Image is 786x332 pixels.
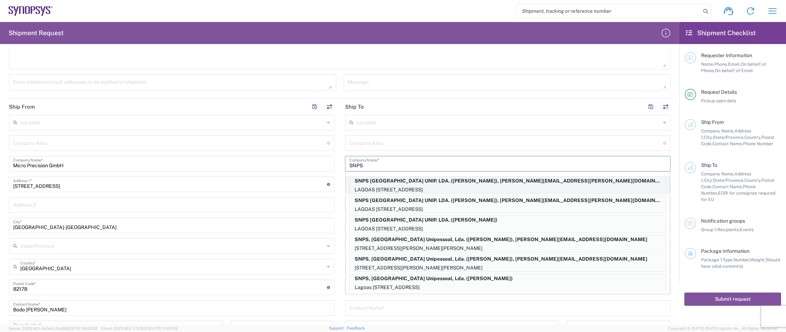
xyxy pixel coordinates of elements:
input: Shipment, tracking or reference number [517,4,701,18]
p: [STREET_ADDRESS][PERSON_NAME][PERSON_NAME] [350,244,666,253]
h2: Shipment Request [9,29,64,37]
span: Contact Name, [712,184,743,189]
p: SNPS PORTUGAL UNIP. LDA. (JORGE ESTEVES), jorge.esteves@synopsys.com [350,176,666,185]
span: Country, [744,178,761,183]
span: Package 1: [701,257,723,262]
span: Ship To [701,162,717,168]
h2: Ship From [9,103,35,110]
span: Contact Name, [712,141,743,146]
p: Lagoas [STREET_ADDRESS] [350,283,666,292]
span: Client: 2025.18.0-27d3021 [101,326,178,331]
a: Support [329,326,347,330]
span: Country, [744,135,761,140]
button: Submit request [684,293,781,306]
span: Request Details [701,89,737,95]
span: City, [704,178,713,183]
span: Server: 2025.18.0-bb0e0c2bd68 [9,326,98,331]
span: Recipients, [717,227,740,232]
p: [STREET_ADDRESS][PERSON_NAME][PERSON_NAME] [350,263,666,272]
span: Company Name, [701,128,734,134]
p: SNPS PORTUGAL UNIP. LDA. (Miguel Andrade), miguel.andrade@synopsys.com [350,196,666,205]
span: On behalf of Email [715,68,753,73]
span: Email, [728,61,741,67]
span: Ship From [701,119,724,125]
span: Copyright © [DATE]-[DATE] Agistix Inc., All Rights Reserved [668,325,777,332]
span: Weight, [750,257,766,262]
p: LAGOAS [STREET_ADDRESS] [350,224,666,233]
p: LAGOAS [STREET_ADDRESS] [350,185,666,194]
span: Package Information [701,248,749,254]
span: EORI for consignee required for EU [701,190,775,202]
span: Phone Number [743,141,773,146]
h2: Shipment Checklist [686,29,756,37]
span: Pickup open date [701,98,736,103]
span: Number, [733,257,750,262]
p: SNPS PORTUGAL UNIP. LDA. (PEDRO PINTO) [350,216,666,224]
span: City, [704,135,713,140]
h2: Ship To [345,103,364,110]
span: Company Name, [701,171,734,176]
p: SNPS, Portugal Unipessoal, Lda. (DAVIDE PEREIRA), davide.pereira@synopsys.com [350,255,666,263]
span: Requester Information [701,53,752,58]
span: Notification groups [701,218,745,224]
span: State/Province, [713,135,744,140]
p: SNPS, Portugal Unipessoal, Lda. (Tiago Inocencio) [350,274,666,283]
span: Phone, [714,61,728,67]
span: Type, [723,257,733,262]
a: Feedback [347,326,365,330]
span: Group 1: [701,227,717,232]
span: [DATE] 10:20:09 [149,326,178,331]
p: SNPS, Portugal Unipessoal, Lda. (DAVIDE PEREIRA), davide.pereira@synopsys.com [350,235,666,244]
span: State/Province, [713,178,744,183]
p: LAGOAS [STREET_ADDRESS] [350,205,666,214]
span: [DATE] 09:52:52 [68,326,98,331]
span: Name, [701,61,714,67]
span: Events [740,227,754,232]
